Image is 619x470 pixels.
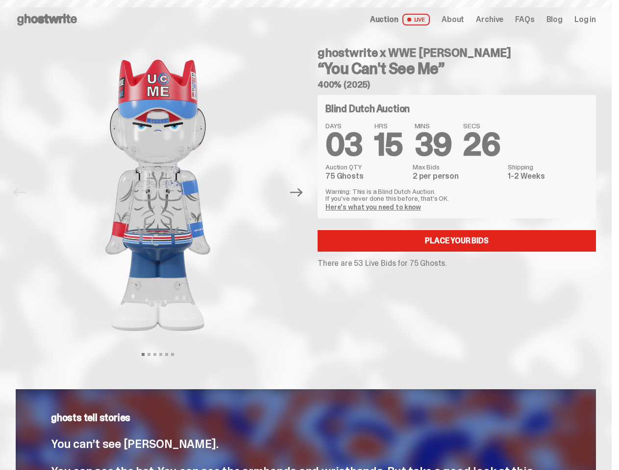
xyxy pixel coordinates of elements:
span: 15 [374,124,403,165]
dt: Auction QTY [325,164,407,170]
a: Log in [574,16,596,23]
span: HRS [374,122,403,129]
dd: 1-2 Weeks [508,172,588,180]
img: John_Cena_Hero_1.png [33,39,283,352]
button: View slide 3 [153,353,156,356]
p: There are 53 Live Bids for 75 Ghosts. [318,259,596,267]
dt: Shipping [508,164,588,170]
span: LIVE [402,14,430,25]
h4: ghostwrite x WWE [PERSON_NAME] [318,47,596,59]
span: 26 [463,124,500,165]
button: View slide 2 [148,353,150,356]
a: Archive [476,16,503,23]
button: Next [286,182,307,203]
span: DAYS [325,122,363,129]
button: View slide 1 [142,353,145,356]
p: ghosts tell stories [51,413,561,423]
dd: 2 per person [413,172,502,180]
a: About [442,16,464,23]
button: View slide 5 [165,353,168,356]
span: 03 [325,124,363,165]
span: 39 [415,124,452,165]
a: FAQs [515,16,534,23]
dd: 75 Ghosts [325,172,407,180]
h5: 400% (2025) [318,80,596,89]
button: View slide 4 [159,353,162,356]
a: Auction LIVE [370,14,430,25]
a: Place your Bids [318,230,596,252]
p: Warning: This is a Blind Dutch Auction. If you’ve never done this before, that’s OK. [325,188,588,202]
a: Here's what you need to know [325,203,421,211]
a: Blog [546,16,563,23]
button: View slide 6 [171,353,174,356]
h4: Blind Dutch Auction [325,104,410,114]
span: SECS [463,122,500,129]
h3: “You Can't See Me” [318,61,596,76]
dt: Max Bids [413,164,502,170]
span: MINS [415,122,452,129]
span: Auction [370,16,398,23]
span: You can’t see [PERSON_NAME]. [51,436,218,451]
